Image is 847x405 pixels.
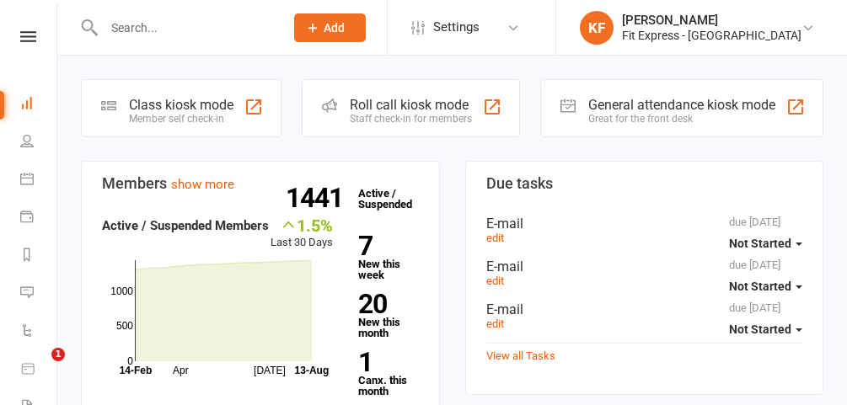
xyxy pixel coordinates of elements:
[20,237,58,275] a: Reports
[129,113,233,125] div: Member self check-in
[20,162,58,200] a: Calendar
[358,349,411,375] strong: 1
[588,113,775,125] div: Great for the front desk
[729,314,802,344] button: Not Started
[358,233,411,258] strong: 7
[358,291,418,338] a: 20New this month
[729,237,791,250] span: Not Started
[17,348,57,388] iframe: Intercom live chat
[486,258,803,274] div: E-mail
[358,349,418,397] a: 1Canx. this month
[588,97,775,113] div: General attendance kiosk mode
[171,177,234,192] a: show more
[20,124,58,162] a: People
[51,348,65,361] span: 1
[358,291,411,317] strong: 20
[486,301,803,317] div: E-mail
[486,317,504,330] a: edit
[20,200,58,237] a: Payments
[622,13,801,28] div: [PERSON_NAME]
[433,8,480,46] span: Settings
[102,218,269,233] strong: Active / Suspended Members
[622,28,801,43] div: Fit Express - [GEOGRAPHIC_DATA]
[129,97,233,113] div: Class kiosk mode
[286,185,350,210] strong: 1441
[729,271,802,301] button: Not Started
[271,216,333,234] div: 1.5%
[20,86,58,124] a: Dashboard
[729,228,802,258] button: Not Started
[350,113,472,125] div: Staff check-in for members
[324,21,345,35] span: Add
[99,16,272,40] input: Search...
[729,280,791,293] span: Not Started
[486,274,504,287] a: edit
[358,233,418,280] a: 7New this week
[486,232,504,244] a: edit
[294,13,366,42] button: Add
[486,349,555,362] a: View all Tasks
[486,216,803,232] div: E-mail
[271,216,333,252] div: Last 30 Days
[729,322,791,336] span: Not Started
[102,175,419,192] h3: Members
[350,97,472,113] div: Roll call kiosk mode
[580,11,614,45] div: KF
[350,175,424,222] a: 1441Active / Suspended
[486,175,803,192] h3: Due tasks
